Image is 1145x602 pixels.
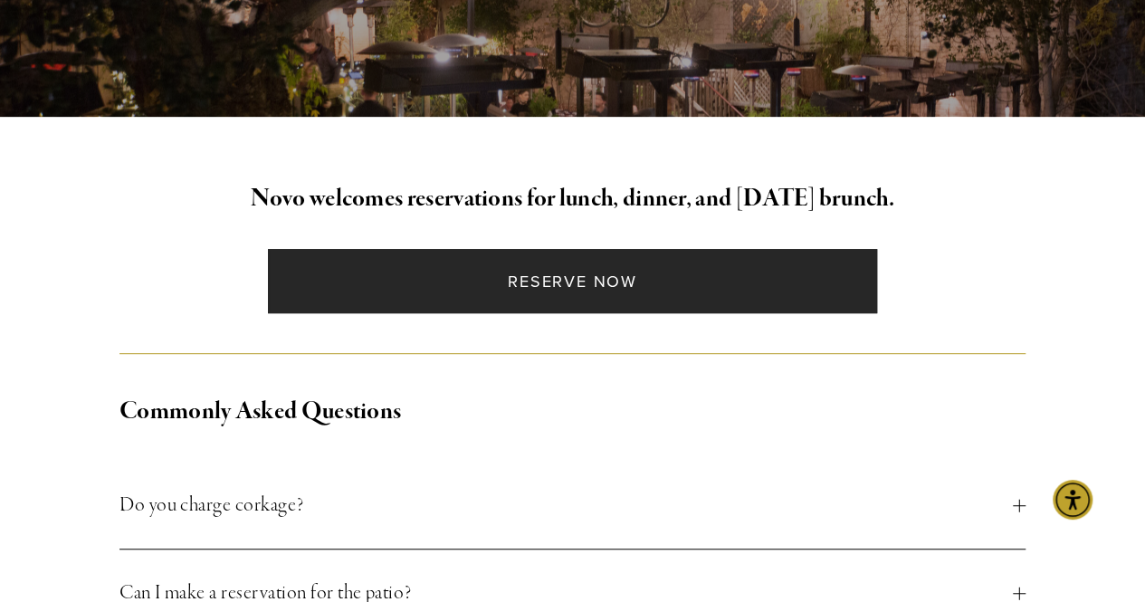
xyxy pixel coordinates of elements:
span: Do you charge corkage? [119,489,1013,521]
a: Reserve Now [268,249,877,313]
button: Do you charge corkage? [119,462,1026,549]
div: Accessibility Menu [1053,480,1093,520]
h2: Commonly Asked Questions [119,393,1026,431]
h2: Novo welcomes reservations for lunch, dinner, and [DATE] brunch. [119,180,1026,218]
